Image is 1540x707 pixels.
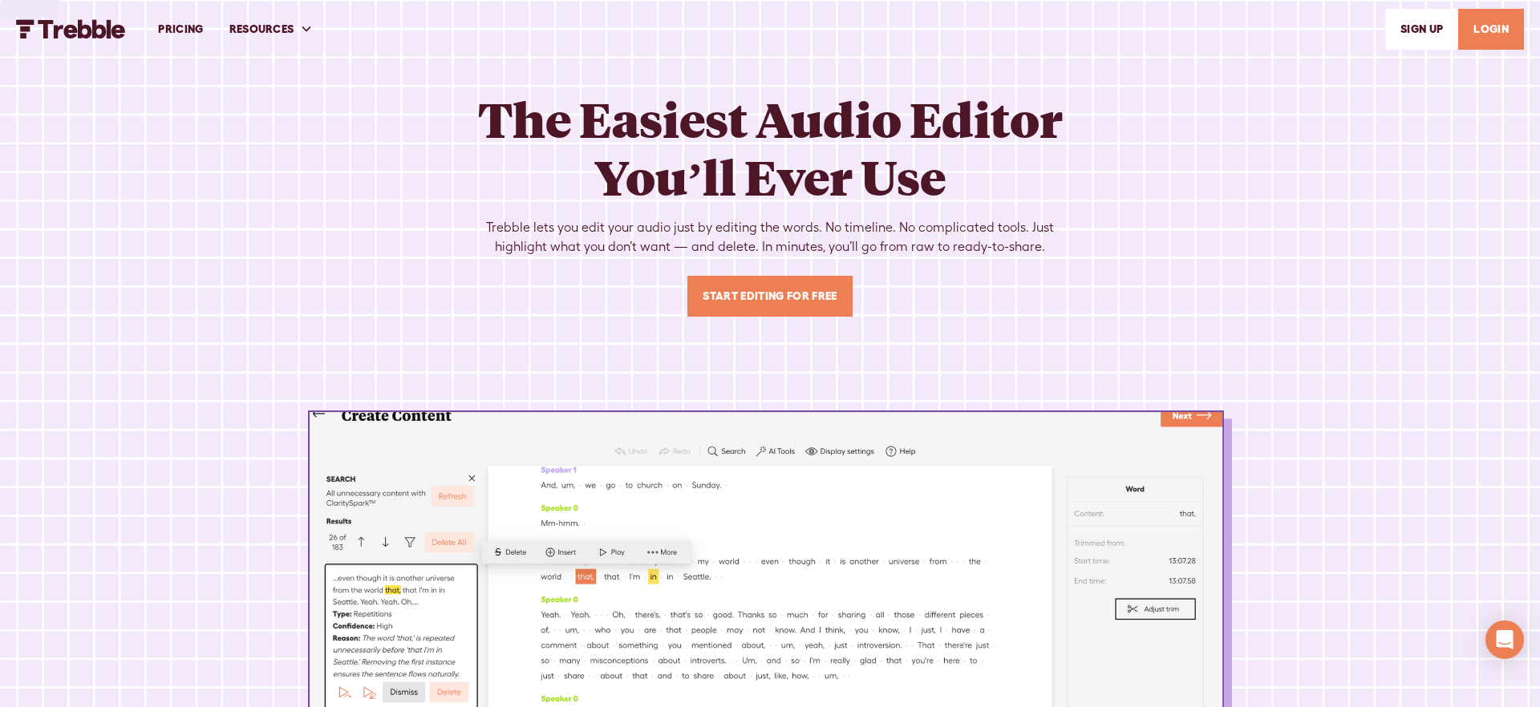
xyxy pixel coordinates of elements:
img: Trebble FM Logo [16,19,126,38]
h1: The Easiest Audio Editor You’ll Ever Use [462,90,1078,205]
a: Start Editing For Free [687,276,852,317]
div: Open Intercom Messenger [1485,620,1524,659]
a: SIGn UP [1385,9,1458,50]
div: Trebble lets you edit your audio just by editing the words. No timeline. No complicated tools. Ju... [462,218,1078,257]
div: RESOURCES [229,21,294,38]
div: RESOURCES [217,2,326,57]
a: PRICING [145,2,216,57]
a: home [16,19,126,38]
a: LOGIN [1458,9,1524,50]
